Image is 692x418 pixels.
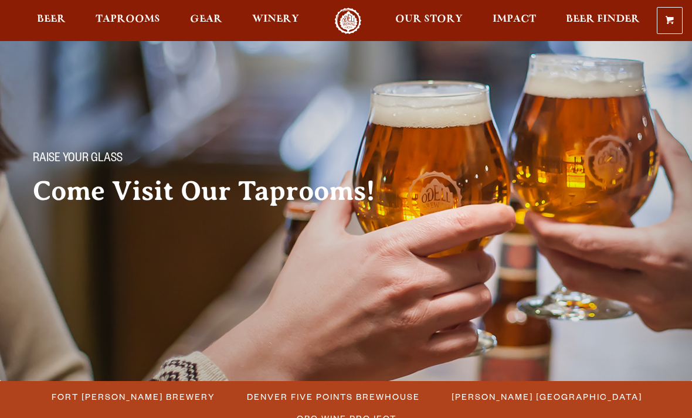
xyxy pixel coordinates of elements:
[33,152,123,167] span: Raise your glass
[252,15,299,24] span: Winery
[88,8,168,34] a: Taprooms
[190,15,222,24] span: Gear
[96,15,160,24] span: Taprooms
[558,8,647,34] a: Beer Finder
[29,8,73,34] a: Beer
[247,388,420,405] span: Denver Five Points Brewhouse
[566,15,640,24] span: Beer Finder
[452,388,642,405] span: [PERSON_NAME] [GEOGRAPHIC_DATA]
[395,15,463,24] span: Our Story
[485,8,544,34] a: Impact
[245,8,307,34] a: Winery
[445,388,648,405] a: [PERSON_NAME] [GEOGRAPHIC_DATA]
[240,388,426,405] a: Denver Five Points Brewhouse
[493,15,536,24] span: Impact
[52,388,215,405] span: Fort [PERSON_NAME] Brewery
[33,176,399,206] h2: Come Visit Our Taprooms!
[326,8,370,34] a: Odell Home
[182,8,230,34] a: Gear
[45,388,221,405] a: Fort [PERSON_NAME] Brewery
[388,8,470,34] a: Our Story
[37,15,66,24] span: Beer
